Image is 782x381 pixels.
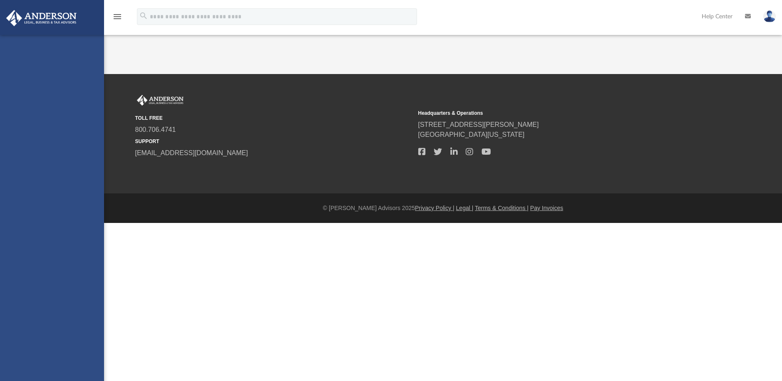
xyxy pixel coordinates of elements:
div: © [PERSON_NAME] Advisors 2025 [104,204,782,213]
i: search [139,11,148,20]
small: TOLL FREE [135,114,412,122]
a: Privacy Policy | [415,205,454,211]
img: User Pic [763,10,776,22]
a: 800.706.4741 [135,126,176,133]
small: SUPPORT [135,138,412,145]
img: Anderson Advisors Platinum Portal [4,10,79,26]
a: [EMAIL_ADDRESS][DOMAIN_NAME] [135,149,248,156]
a: Legal | [456,205,474,211]
a: [GEOGRAPHIC_DATA][US_STATE] [418,131,525,138]
a: [STREET_ADDRESS][PERSON_NAME] [418,121,539,128]
a: Terms & Conditions | [475,205,529,211]
a: menu [112,16,122,22]
i: menu [112,12,122,22]
a: Pay Invoices [530,205,563,211]
img: Anderson Advisors Platinum Portal [135,95,185,106]
small: Headquarters & Operations [418,109,695,117]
